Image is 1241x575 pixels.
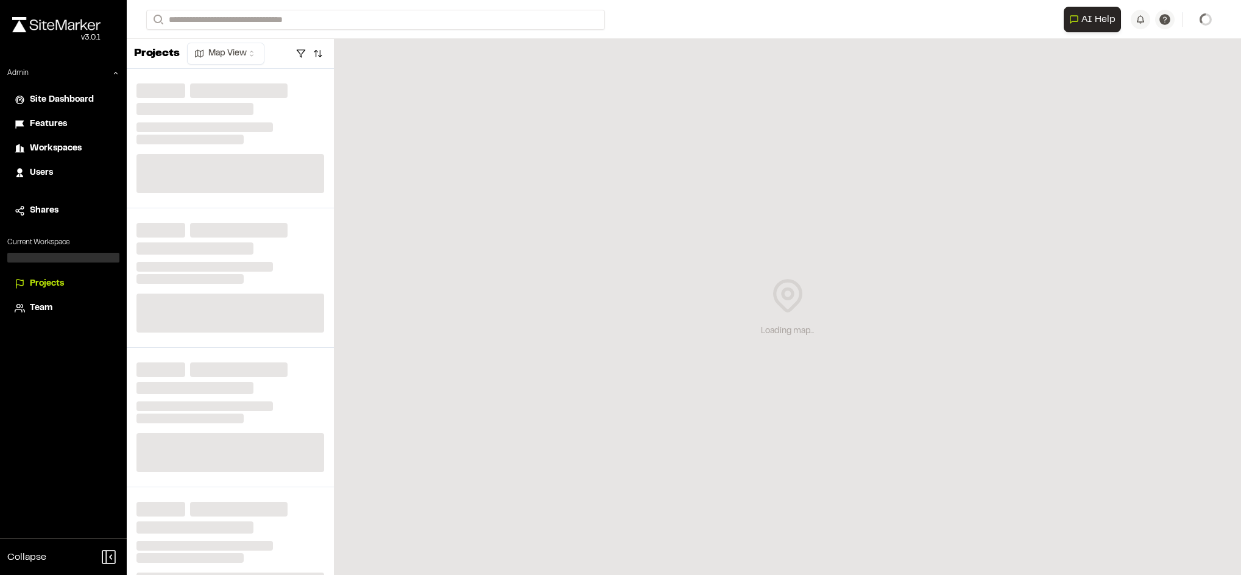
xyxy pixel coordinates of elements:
a: Features [15,118,112,131]
span: Collapse [7,550,46,565]
a: Users [15,166,112,180]
span: Users [30,166,53,180]
span: Projects [30,277,64,291]
a: Projects [15,277,112,291]
button: Open AI Assistant [1064,7,1121,32]
span: AI Help [1081,12,1115,27]
img: rebrand.png [12,17,101,32]
button: Search [146,10,168,30]
a: Workspaces [15,142,112,155]
p: Projects [134,46,180,62]
a: Site Dashboard [15,93,112,107]
div: Open AI Assistant [1064,7,1126,32]
span: Shares [30,204,58,217]
a: Shares [15,204,112,217]
div: Loading map... [761,325,814,338]
div: Oh geez...please don't... [12,32,101,43]
span: Team [30,302,52,315]
p: Admin [7,68,29,79]
p: Current Workspace [7,237,119,248]
span: Workspaces [30,142,82,155]
a: Team [15,302,112,315]
span: Site Dashboard [30,93,94,107]
span: Features [30,118,67,131]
